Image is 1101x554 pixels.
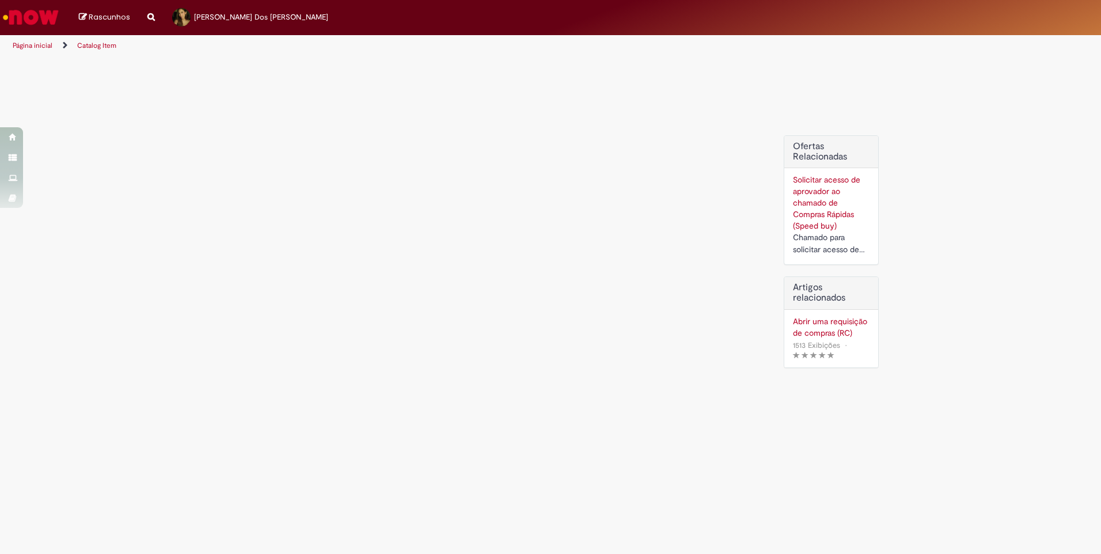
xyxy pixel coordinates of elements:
h3: Artigos relacionados [793,283,870,303]
a: Rascunhos [79,12,130,23]
a: Abrir uma requisição de compras (RC) [793,316,870,339]
h2: Ofertas Relacionadas [793,142,870,162]
div: Ofertas Relacionadas [784,135,879,265]
span: • [842,337,849,353]
ul: Trilhas de página [9,35,726,56]
div: Chamado para solicitar acesso de aprovador ao ticket de Speed buy [793,232,870,256]
a: Catalog Item [77,41,116,50]
a: Página inicial [13,41,52,50]
a: Solicitar acesso de aprovador ao chamado de Compras Rápidas (Speed buy) [793,174,860,231]
span: Rascunhos [89,12,130,22]
img: ServiceNow [1,6,60,29]
span: 1513 Exibições [793,340,840,350]
span: [PERSON_NAME] Dos [PERSON_NAME] [194,12,328,22]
